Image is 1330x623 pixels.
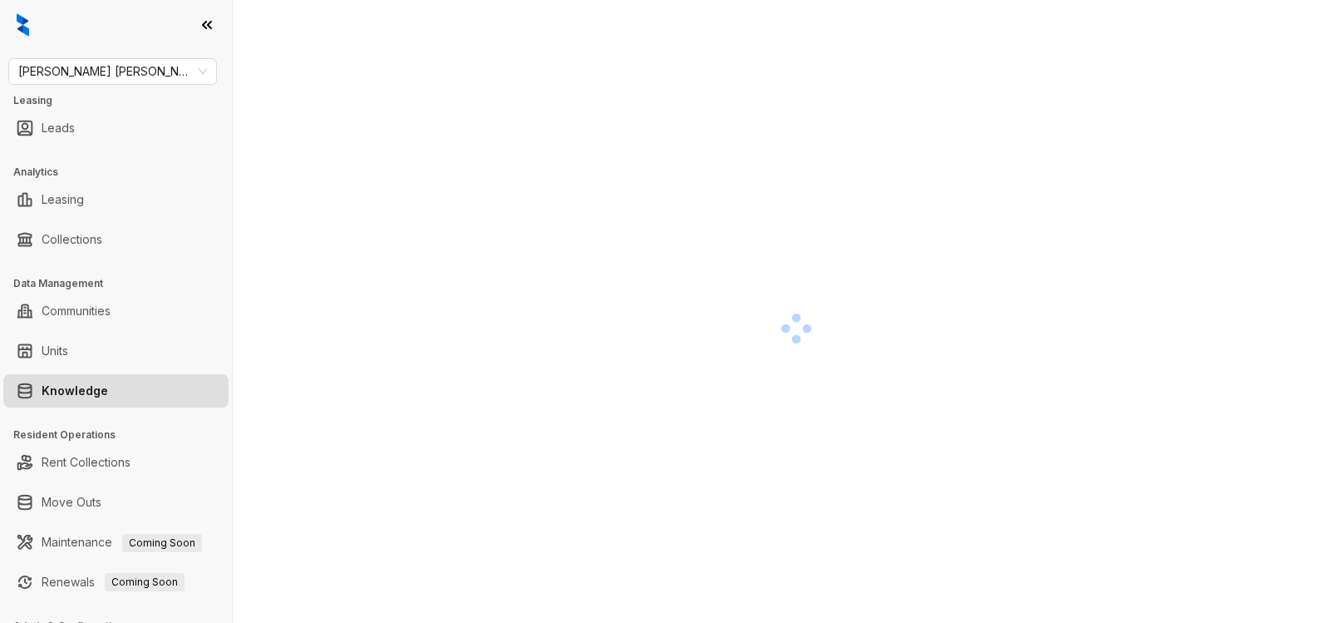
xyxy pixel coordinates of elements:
h3: Analytics [13,165,232,180]
li: Renewals [3,566,229,599]
a: Move Outs [42,486,101,519]
a: Leasing [42,183,84,216]
a: Leads [42,111,75,145]
a: Communities [42,294,111,328]
li: Communities [3,294,229,328]
span: Coming Soon [122,534,202,552]
li: Units [3,334,229,368]
span: Gates Hudson [18,59,207,84]
a: Units [42,334,68,368]
li: Knowledge [3,374,229,408]
img: logo [17,13,29,37]
a: RenewalsComing Soon [42,566,185,599]
li: Move Outs [3,486,229,519]
li: Rent Collections [3,446,229,479]
li: Collections [3,223,229,256]
li: Maintenance [3,526,229,559]
h3: Resident Operations [13,428,232,443]
span: Coming Soon [105,573,185,591]
a: Knowledge [42,374,108,408]
h3: Leasing [13,93,232,108]
a: Rent Collections [42,446,131,479]
li: Leads [3,111,229,145]
h3: Data Management [13,276,232,291]
a: Collections [42,223,102,256]
li: Leasing [3,183,229,216]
